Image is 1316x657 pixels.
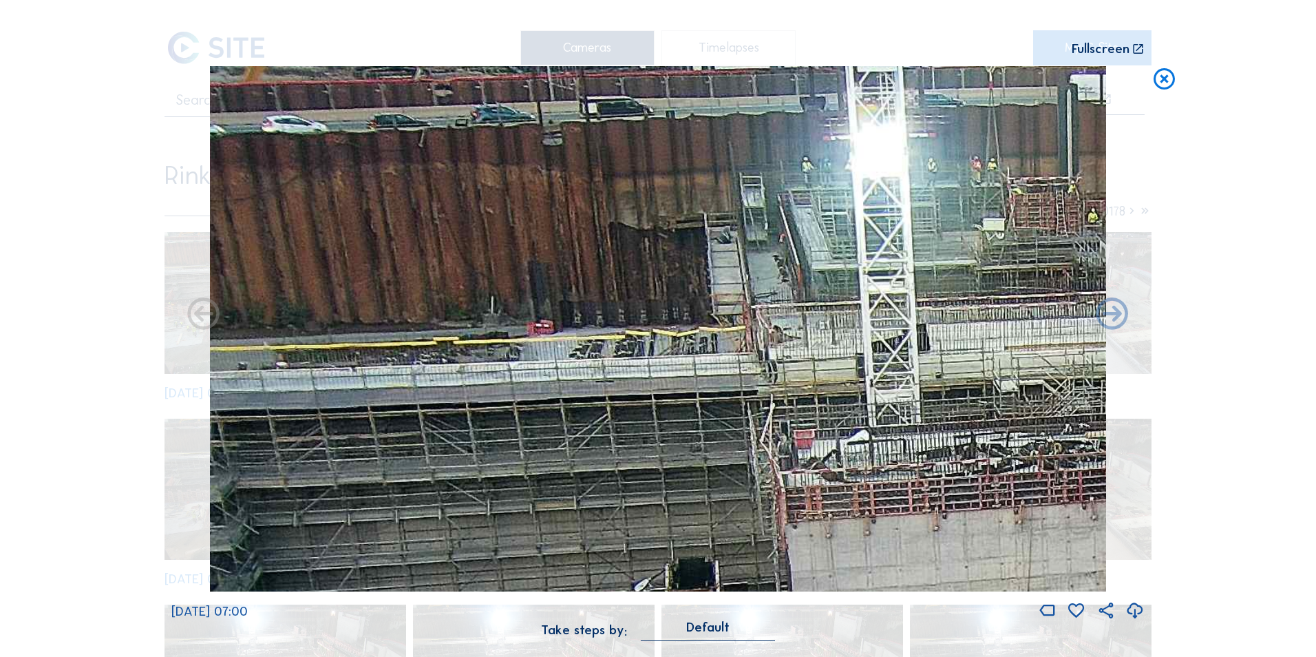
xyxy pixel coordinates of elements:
[1072,43,1129,56] div: Fullscreen
[541,624,627,637] div: Take steps by:
[171,603,248,619] span: [DATE] 07:00
[641,621,775,640] div: Default
[184,296,223,335] i: Forward
[210,66,1105,592] img: Image
[1093,296,1132,335] i: Back
[686,621,730,634] div: Default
